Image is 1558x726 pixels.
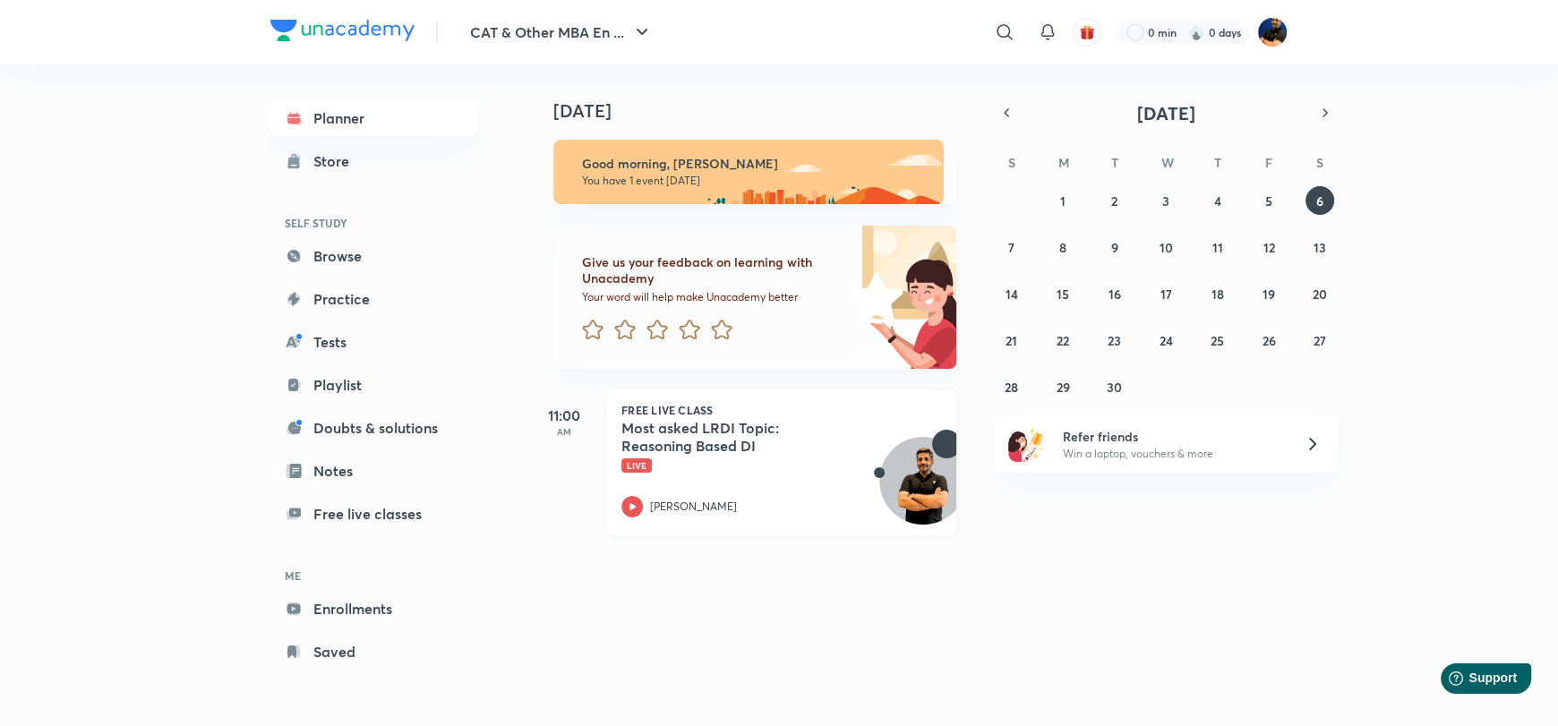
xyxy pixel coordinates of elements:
button: avatar [1073,18,1101,47]
h6: Refer friends [1063,427,1283,446]
div: Store [313,150,360,172]
h6: SELF STUDY [270,208,478,238]
abbr: September 28, 2025 [1005,379,1018,396]
abbr: September 22, 2025 [1057,332,1069,349]
button: September 24, 2025 [1151,326,1180,354]
button: September 22, 2025 [1049,326,1077,354]
button: September 12, 2025 [1254,233,1283,261]
img: feedback_image [789,226,956,369]
abbr: September 7, 2025 [1008,239,1014,256]
button: September 1, 2025 [1049,186,1077,215]
span: Live [621,458,652,473]
abbr: September 14, 2025 [1006,286,1018,303]
button: September 5, 2025 [1254,186,1283,215]
abbr: September 13, 2025 [1314,239,1326,256]
button: September 17, 2025 [1151,279,1180,308]
a: Practice [270,281,478,317]
abbr: September 10, 2025 [1159,239,1172,256]
a: Store [270,143,478,179]
abbr: Saturday [1316,154,1323,171]
h5: Most asked LRDI Topic: Reasoning Based DI [621,419,844,455]
button: September 19, 2025 [1254,279,1283,308]
abbr: September 9, 2025 [1111,239,1118,256]
abbr: September 29, 2025 [1057,379,1070,396]
abbr: September 25, 2025 [1211,332,1224,349]
abbr: September 15, 2025 [1057,286,1069,303]
abbr: September 5, 2025 [1265,192,1272,209]
button: [DATE] [1019,100,1313,125]
abbr: September 17, 2025 [1160,286,1171,303]
abbr: September 19, 2025 [1263,286,1275,303]
h6: ME [270,560,478,591]
p: Your word will help make Unacademy better [582,290,843,304]
p: You have 1 event [DATE] [582,174,928,188]
abbr: September 6, 2025 [1316,192,1323,209]
h5: 11:00 [528,405,600,426]
img: referral [1008,426,1044,462]
button: September 15, 2025 [1049,279,1077,308]
button: September 6, 2025 [1305,186,1334,215]
p: Win a laptop, vouchers & more [1063,446,1283,462]
iframe: Help widget launcher [1399,656,1538,706]
a: Doubts & solutions [270,410,478,446]
a: Planner [270,100,478,136]
abbr: September 27, 2025 [1314,332,1326,349]
button: September 2, 2025 [1100,186,1129,215]
p: AM [528,426,600,437]
button: September 18, 2025 [1203,279,1231,308]
button: September 21, 2025 [997,326,1026,354]
button: September 3, 2025 [1151,186,1180,215]
p: [PERSON_NAME] [650,499,737,515]
abbr: September 23, 2025 [1108,332,1121,349]
abbr: September 2, 2025 [1111,192,1117,209]
abbr: September 11, 2025 [1211,239,1222,256]
button: September 27, 2025 [1305,326,1334,354]
abbr: September 24, 2025 [1159,332,1172,349]
img: avatar [1079,24,1095,40]
abbr: September 4, 2025 [1213,192,1220,209]
p: FREE LIVE CLASS [621,405,942,415]
button: September 29, 2025 [1049,372,1077,401]
img: Company Logo [270,20,415,41]
button: September 28, 2025 [997,372,1026,401]
button: September 8, 2025 [1049,233,1077,261]
abbr: September 8, 2025 [1059,239,1066,256]
h6: Give us your feedback on learning with Unacademy [582,254,843,286]
abbr: September 20, 2025 [1313,286,1327,303]
button: September 30, 2025 [1100,372,1129,401]
abbr: September 1, 2025 [1060,192,1066,209]
span: [DATE] [1137,101,1195,125]
button: September 4, 2025 [1203,186,1231,215]
button: September 14, 2025 [997,279,1026,308]
a: Tests [270,324,478,360]
abbr: Sunday [1008,154,1015,171]
a: Free live classes [270,496,478,532]
img: Avatar [880,447,966,533]
a: Playlist [270,367,478,403]
abbr: September 26, 2025 [1262,332,1275,349]
a: Saved [270,634,478,670]
a: Enrollments [270,591,478,627]
button: September 7, 2025 [997,233,1026,261]
abbr: September 30, 2025 [1107,379,1122,396]
abbr: September 16, 2025 [1109,286,1121,303]
a: Company Logo [270,20,415,46]
abbr: Friday [1265,154,1272,171]
h6: Good morning, [PERSON_NAME] [582,156,928,172]
abbr: September 3, 2025 [1162,192,1169,209]
button: September 25, 2025 [1203,326,1231,354]
abbr: Monday [1058,154,1069,171]
button: September 10, 2025 [1151,233,1180,261]
abbr: September 12, 2025 [1263,239,1274,256]
button: September 23, 2025 [1100,326,1129,354]
abbr: September 18, 2025 [1211,286,1223,303]
button: September 20, 2025 [1305,279,1334,308]
a: Notes [270,453,478,489]
abbr: Tuesday [1111,154,1118,171]
img: streak [1187,23,1205,41]
button: September 13, 2025 [1305,233,1334,261]
h4: [DATE] [553,100,974,122]
abbr: September 21, 2025 [1006,332,1017,349]
button: CAT & Other MBA En ... [459,14,663,50]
